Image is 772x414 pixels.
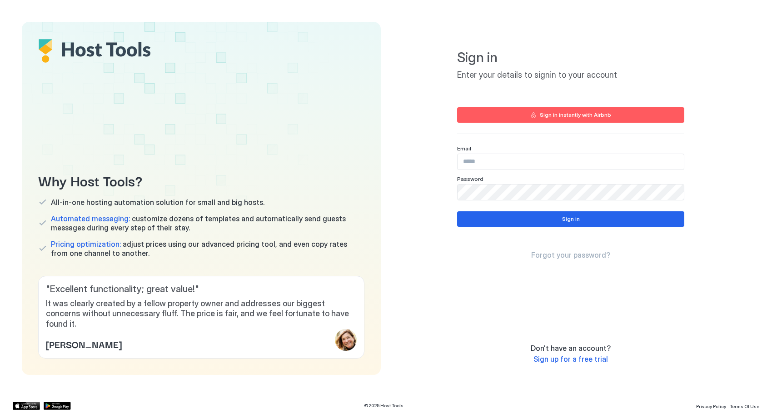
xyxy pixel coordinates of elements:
span: All-in-one hosting automation solution for small and big hosts. [51,198,264,207]
span: © 2025 Host Tools [364,403,403,409]
a: Forgot your password? [531,250,610,260]
span: Terms Of Use [730,404,759,409]
div: profile [335,329,357,351]
span: Automated messaging: [51,214,130,223]
span: It was clearly created by a fellow property owner and addresses our biggest concerns without unne... [46,299,357,329]
div: Sign in instantly with Airbnb [540,111,611,119]
span: " Excellent functionality; great value! " [46,284,357,295]
span: adjust prices using our advanced pricing tool, and even copy rates from one channel to another. [51,239,364,258]
button: Sign in [457,211,684,227]
input: Input Field [458,154,684,170]
span: Why Host Tools? [38,170,364,190]
div: Sign in [562,215,580,223]
span: [PERSON_NAME] [46,337,122,351]
button: Sign in instantly with Airbnb [457,107,684,123]
span: Enter your details to signin to your account [457,70,684,80]
span: Password [457,175,483,182]
a: Sign up for a free trial [533,354,608,364]
a: Google Play Store [44,402,71,410]
input: Input Field [458,185,684,200]
a: App Store [13,402,40,410]
span: Pricing optimization: [51,239,121,249]
a: Privacy Policy [696,401,726,410]
span: Privacy Policy [696,404,726,409]
span: Don't have an account? [531,344,611,353]
span: customize dozens of templates and automatically send guests messages during every step of their s... [51,214,364,232]
span: Sign in [457,49,684,66]
span: Email [457,145,471,152]
a: Terms Of Use [730,401,759,410]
